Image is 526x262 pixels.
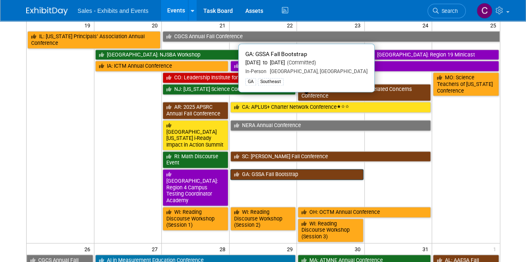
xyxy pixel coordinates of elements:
a: WI: Reading Discourse Workshop (Session 3) [298,218,363,242]
div: GA [245,78,256,86]
span: 21 [219,20,229,30]
a: CA: APLUS+ Charter Network Conference [230,102,431,113]
a: IA: ICTM Annual Conference [95,61,228,71]
img: Christine Lurz [477,3,492,19]
span: 24 [421,20,432,30]
span: 22 [286,20,296,30]
div: Southeast [258,78,284,86]
a: IL: [US_STATE] Principals’ Association Annual Conference [27,31,161,48]
span: 19 [84,20,94,30]
span: Sales - Exhibits and Events [78,7,148,14]
a: WI: Reading Discourse Workshop (Session 2) [230,207,296,230]
a: MO: Science Teachers of [US_STATE] Conference [433,72,499,96]
span: [GEOGRAPHIC_DATA], [GEOGRAPHIC_DATA] [267,69,368,74]
a: [GEOGRAPHIC_DATA]: NJSBA Workshop [95,49,363,60]
a: [GEOGRAPHIC_DATA]: Region 19 Minicast [365,49,499,60]
span: In-Person [245,69,267,74]
span: 25 [489,20,500,30]
span: 27 [151,243,161,254]
a: TX: TABE Annual Conference [230,61,499,71]
span: 1 [492,243,500,254]
a: RI: Math Discourse Event [163,151,228,168]
span: 20 [151,20,161,30]
a: [GEOGRAPHIC_DATA]: Region 4 Campus Testing Coordinator Academy [163,169,228,206]
span: 31 [421,243,432,254]
a: CO: Leadership Institute for Transformative Education (LIFTED) [163,72,363,83]
a: NERA Annual Conference [230,120,431,131]
span: Search [439,8,458,14]
div: [DATE] to [DATE] [245,59,368,66]
span: GA: GSSA Fall Bootstrap [245,51,307,57]
a: [GEOGRAPHIC_DATA][US_STATE] i-Ready Impact in Action Summit [163,120,228,150]
a: NJ: [US_STATE] Science Convention [163,84,296,95]
a: OH: OCTM Annual Conference [298,207,431,218]
a: Search [427,4,466,18]
img: ExhibitDay [26,7,68,15]
a: GA: GSSA Fall Bootstrap [230,169,363,180]
span: 29 [286,243,296,254]
span: 23 [354,20,364,30]
a: WI: Reading Discourse Workshop (Session 1) [163,207,228,230]
span: 30 [354,243,364,254]
a: SC: [PERSON_NAME] Fall Conference [230,151,431,162]
a: AR: 2025 APSRC Annual Fall Conference [163,102,228,119]
span: (Committed) [285,59,316,66]
span: 28 [219,243,229,254]
span: 26 [84,243,94,254]
a: CGCS Annual Fall Conference [163,31,499,42]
